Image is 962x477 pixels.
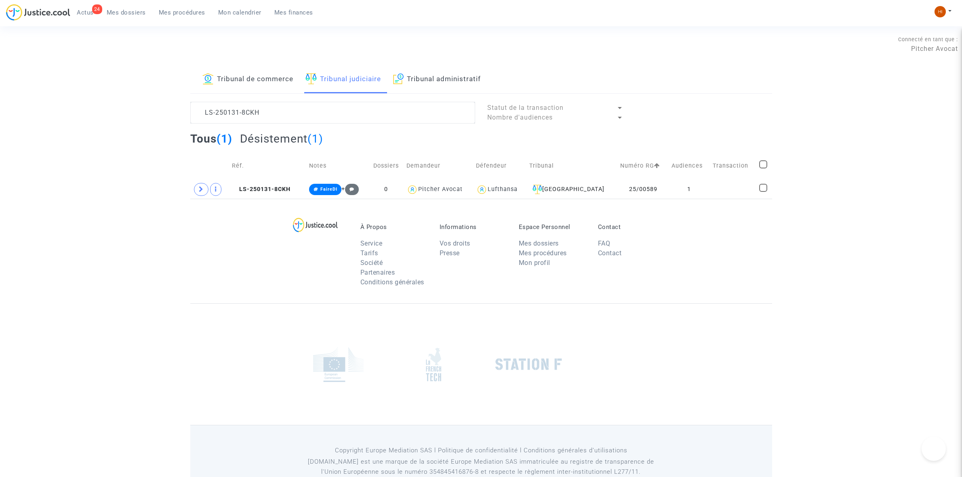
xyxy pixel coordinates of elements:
[240,132,323,146] h2: Désistement
[190,132,232,146] h2: Tous
[232,186,290,193] span: LS-250131-8CKH
[368,151,404,180] td: Dossiers
[406,184,418,195] img: icon-user.svg
[6,4,70,21] img: jc-logo.svg
[440,223,507,231] p: Informations
[529,185,615,194] div: [GEOGRAPHIC_DATA]
[307,132,323,145] span: (1)
[305,73,317,84] img: icon-faciliter-sm.svg
[404,151,473,180] td: Demandeur
[341,185,359,192] span: +
[360,223,427,231] p: À Propos
[202,66,293,93] a: Tribunal de commerce
[440,240,470,247] a: Vos droits
[710,151,756,180] td: Transaction
[202,73,214,84] img: icon-banque.svg
[92,4,102,14] div: 24
[598,223,665,231] p: Contact
[598,249,622,257] a: Contact
[898,36,958,42] span: Connecté en tant que :
[519,249,567,257] a: Mes procédures
[669,180,710,199] td: 1
[487,104,564,111] span: Statut de la transaction
[487,113,553,121] span: Nombre d'audiences
[293,218,338,232] img: logo-lg.svg
[488,186,518,193] div: Lufthansa
[440,249,460,257] a: Presse
[320,187,337,192] span: FaireDI
[360,278,424,286] a: Conditions générales
[495,358,562,370] img: stationf.png
[297,457,665,477] p: [DOMAIN_NAME] est une marque de la société Europe Mediation SAS immatriculée au registre de tr...
[360,249,378,257] a: Tarifs
[297,445,665,456] p: Copyright Europe Mediation SAS l Politique de confidentialité l Conditions générales d’utilisa...
[935,6,946,17] img: fc99b196863ffcca57bb8fe2645aafd9
[533,185,542,194] img: icon-faciliter-sm.svg
[526,151,617,180] td: Tribunal
[159,9,205,16] span: Mes procédures
[306,151,369,180] td: Notes
[519,240,559,247] a: Mes dossiers
[268,6,320,19] a: Mes finances
[107,9,146,16] span: Mes dossiers
[393,66,481,93] a: Tribunal administratif
[360,240,383,247] a: Service
[922,437,946,461] iframe: Help Scout Beacon - Open
[217,132,232,145] span: (1)
[418,186,463,193] div: Pitcher Avocat
[617,151,668,180] td: Numéro RG
[229,151,306,180] td: Réf.
[669,151,710,180] td: Audiences
[152,6,212,19] a: Mes procédures
[473,151,526,180] td: Défendeur
[70,6,100,19] a: 24Actus
[393,73,404,84] img: icon-archive.svg
[598,240,610,247] a: FAQ
[313,347,364,382] img: europe_commision.png
[368,180,404,199] td: 0
[274,9,313,16] span: Mes finances
[305,66,381,93] a: Tribunal judiciaire
[77,9,94,16] span: Actus
[476,184,488,195] img: icon-user.svg
[519,259,550,267] a: Mon profil
[617,180,668,199] td: 25/00589
[218,9,261,16] span: Mon calendrier
[212,6,268,19] a: Mon calendrier
[360,269,395,276] a: Partenaires
[426,347,441,382] img: french_tech.png
[360,259,383,267] a: Société
[519,223,586,231] p: Espace Personnel
[100,6,152,19] a: Mes dossiers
